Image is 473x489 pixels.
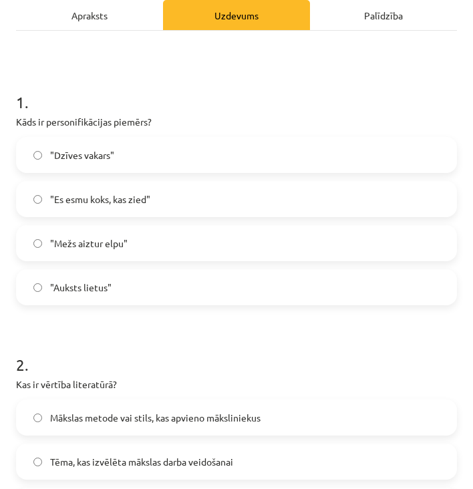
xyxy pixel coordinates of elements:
[50,455,233,469] span: Tēma, kas izvēlēta mākslas darba veidošanai
[33,195,42,204] input: "Es esmu koks, kas zied"
[16,332,457,373] h1: 2 .
[16,115,457,129] p: Kāds ir personifikācijas piemērs?
[33,283,42,292] input: "Auksts lietus"
[16,377,457,391] p: Kas ir vērtība literatūrā?
[33,458,42,466] input: Tēma, kas izvēlēta mākslas darba veidošanai
[50,281,112,295] span: "Auksts lietus"
[50,411,261,425] span: Mākslas metode vai stils, kas apvieno māksliniekus
[33,414,42,422] input: Mākslas metode vai stils, kas apvieno māksliniekus
[50,148,114,162] span: "Dzīves vakars"
[33,239,42,248] input: "Mežs aiztur elpu"
[33,151,42,160] input: "Dzīves vakars"
[50,192,150,206] span: "Es esmu koks, kas zied"
[16,69,457,111] h1: 1 .
[50,236,128,251] span: "Mežs aiztur elpu"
